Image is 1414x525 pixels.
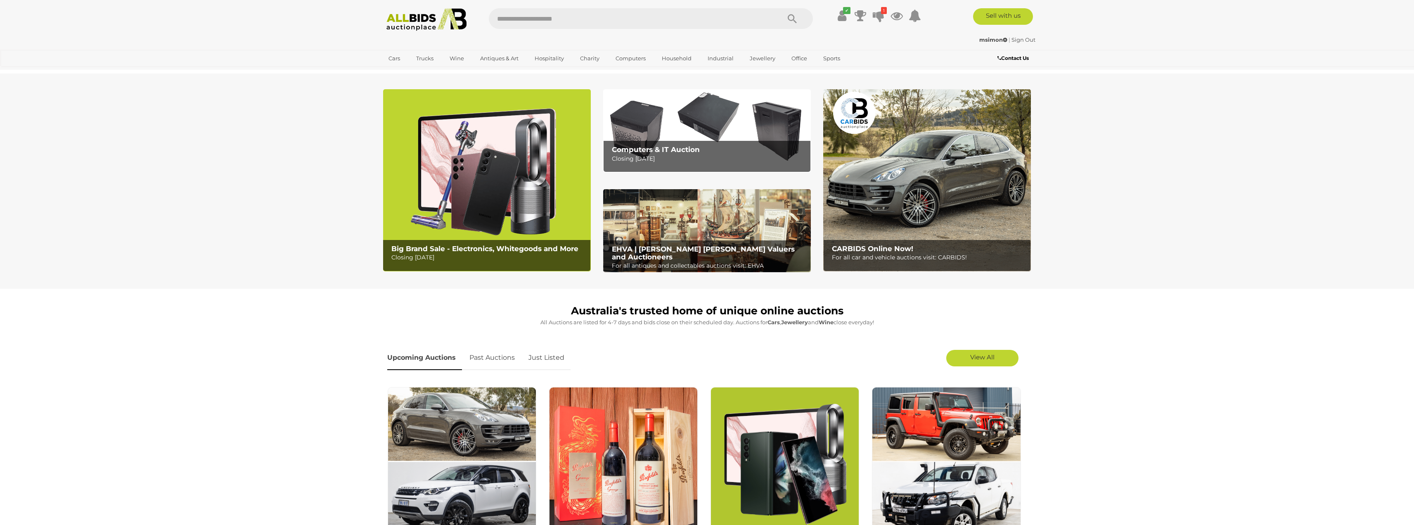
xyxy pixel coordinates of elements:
a: CARBIDS Online Now! CARBIDS Online Now! For all car and vehicle auctions visit: CARBIDS! [823,89,1031,271]
a: Big Brand Sale - Electronics, Whitegoods and More Big Brand Sale - Electronics, Whitegoods and Mo... [383,89,591,271]
a: Hospitality [529,52,569,65]
img: CARBIDS Online Now! [823,89,1031,271]
i: ✔ [843,7,850,14]
h1: Australia's trusted home of unique online auctions [387,305,1027,317]
img: Big Brand Sale - Electronics, Whitegoods and More [383,89,591,271]
a: Sports [818,52,846,65]
a: View All [946,350,1018,366]
strong: Cars [767,319,780,325]
strong: msimon [979,36,1007,43]
a: Charity [575,52,605,65]
strong: Jewellery [781,319,808,325]
a: Jewellery [744,52,781,65]
b: Contact Us [997,55,1029,61]
a: Upcoming Auctions [387,346,462,370]
p: For all antiques and collectables auctions visit: EHVA [612,261,806,271]
button: Search [772,8,813,29]
span: | [1009,36,1010,43]
i: 1 [881,7,887,14]
a: Trucks [411,52,439,65]
a: ✔ [836,8,848,23]
a: Contact Us [997,54,1031,63]
a: msimon [979,36,1009,43]
img: EHVA | Evans Hastings Valuers and Auctioneers [603,189,811,273]
a: Just Listed [522,346,571,370]
p: Closing [DATE] [612,154,806,164]
p: Closing [DATE] [391,252,586,263]
a: Computers & IT Auction Computers & IT Auction Closing [DATE] [603,89,811,172]
span: View All [970,353,995,361]
p: All Auctions are listed for 4-7 days and bids close on their scheduled day. Auctions for , and cl... [387,318,1027,327]
b: Big Brand Sale - Electronics, Whitegoods and More [391,245,578,253]
a: 1 [872,8,885,23]
b: Computers & IT Auction [612,145,700,154]
b: CARBIDS Online Now! [832,245,913,253]
a: [GEOGRAPHIC_DATA] [383,65,452,79]
a: Office [786,52,812,65]
a: Household [656,52,697,65]
p: For all car and vehicle auctions visit: CARBIDS! [832,252,1026,263]
a: Sign Out [1011,36,1035,43]
a: Computers [610,52,651,65]
a: Sell with us [973,8,1033,25]
img: Computers & IT Auction [603,89,811,172]
b: EHVA | [PERSON_NAME] [PERSON_NAME] Valuers and Auctioneers [612,245,795,261]
img: Allbids.com.au [382,8,471,31]
a: EHVA | Evans Hastings Valuers and Auctioneers EHVA | [PERSON_NAME] [PERSON_NAME] Valuers and Auct... [603,189,811,273]
a: Industrial [702,52,739,65]
a: Past Auctions [463,346,521,370]
a: Antiques & Art [475,52,524,65]
a: Cars [383,52,405,65]
a: Wine [444,52,469,65]
strong: Wine [819,319,834,325]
